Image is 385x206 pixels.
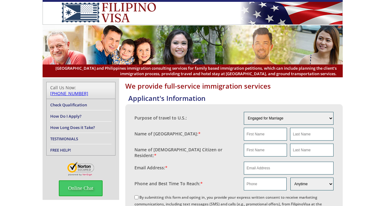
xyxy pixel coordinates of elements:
span: Online Chat [59,180,103,196]
span: [GEOGRAPHIC_DATA] and Philippines immigration consulting services for family based immigration pe... [49,65,337,76]
input: Email Address [244,162,334,175]
input: By submitting this form and opting in, you provide your express written consent to receive market... [134,195,138,199]
input: Phone [244,178,287,190]
label: Name of [DEMOGRAPHIC_DATA] Citizen or Resident: [134,147,238,158]
a: [PHONE_NUMBER] [50,90,88,96]
div: Call Us Now: [50,85,111,96]
a: TESTIMONIALS [50,136,78,142]
input: First Name [244,128,287,141]
input: Last Name [290,128,333,141]
select: Phone and Best Reach Time are required. [290,178,333,190]
h4: Applicant's Information [128,94,343,103]
label: Phone and Best Time To Reach: [134,181,203,186]
label: Email Address: [134,165,168,171]
a: FREE HELP! [50,147,71,153]
h1: We provide full-service immigration services [125,81,343,90]
label: Purpose of travel to U.S.: [134,115,187,121]
input: Last Name [290,144,333,156]
input: First Name [244,144,287,156]
a: How Long Does it Take? [50,125,95,130]
a: Check Qualification [50,102,87,108]
label: Name of [GEOGRAPHIC_DATA]: [134,131,201,137]
a: How Do I Apply? [50,113,81,119]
